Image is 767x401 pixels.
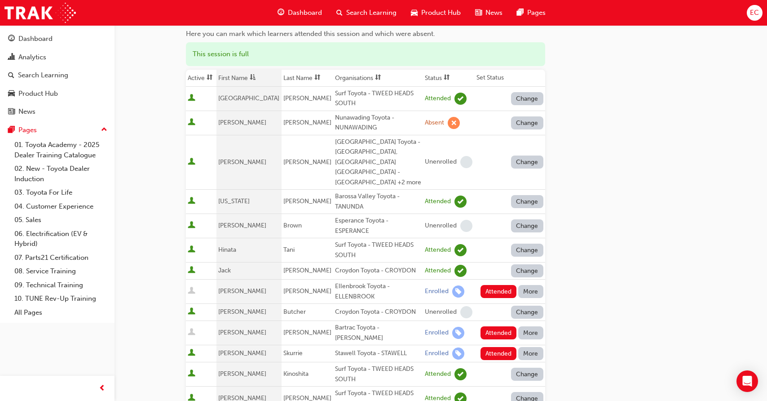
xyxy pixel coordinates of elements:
div: Croydon Toyota - CROYDON [335,307,421,317]
a: news-iconNews [468,4,510,22]
th: Toggle SortBy [423,70,475,87]
div: Croydon Toyota - CROYDON [335,266,421,276]
a: All Pages [11,306,111,320]
span: EC [750,8,759,18]
a: 07. Parts21 Certification [11,251,111,265]
div: Stawell Toyota - STAWELL [335,348,421,359]
span: Dashboard [288,8,322,18]
span: sorting-icon [375,74,381,82]
th: Toggle SortBy [216,70,282,87]
div: Enrolled [425,329,449,337]
span: Jack [218,267,231,274]
a: Analytics [4,49,111,66]
th: Set Status [475,70,545,87]
div: Product Hub [18,89,58,99]
span: guage-icon [8,35,15,43]
a: 08. Service Training [11,264,111,278]
a: 09. Technical Training [11,278,111,292]
span: User is active [188,370,195,379]
button: Pages [4,122,111,138]
span: Skurrie [283,349,303,357]
div: [GEOGRAPHIC_DATA] Toyota - [GEOGRAPHIC_DATA], [GEOGRAPHIC_DATA] [GEOGRAPHIC_DATA] - [GEOGRAPHIC_D... [335,137,421,188]
span: Search Learning [346,8,397,18]
span: learningRecordVerb_ABSENT-icon [448,117,460,129]
span: sorting-icon [207,74,213,82]
div: News [18,107,35,117]
span: [PERSON_NAME] [283,94,331,102]
button: Attended [480,285,517,298]
a: 05. Sales [11,213,111,227]
th: Toggle SortBy [282,70,334,87]
div: Surf Toyota - TWEED HEADS SOUTH [335,240,421,260]
span: learningRecordVerb_ENROLL-icon [452,327,464,339]
div: Attended [425,370,451,379]
span: sorting-icon [444,74,450,82]
span: guage-icon [278,7,284,18]
button: More [518,326,543,339]
div: Unenrolled [425,308,457,316]
button: Attended [480,347,517,360]
span: asc-icon [250,74,256,82]
span: learningRecordVerb_NONE-icon [460,220,472,232]
div: Unenrolled [425,222,457,230]
div: Here you can mark which learners attended this session and which were absent. [186,29,545,39]
span: [PERSON_NAME] [283,158,331,166]
span: Brown [283,222,302,229]
span: [PERSON_NAME] [283,287,331,295]
span: learningRecordVerb_ENROLL-icon [452,285,464,298]
span: search-icon [8,71,14,80]
a: 10. TUNE Rev-Up Training [11,292,111,306]
span: car-icon [411,7,418,18]
span: User is active [188,118,195,127]
span: sorting-icon [314,74,321,82]
img: Trak [4,3,76,23]
div: Pages [18,125,37,135]
span: news-icon [8,108,15,116]
span: User is active [188,221,195,230]
div: Surf Toyota - TWEED HEADS SOUTH [335,364,421,384]
span: User is active [188,266,195,275]
a: 06. Electrification (EV & Hybrid) [11,227,111,251]
span: chart-icon [8,53,15,62]
a: 04. Customer Experience [11,200,111,214]
button: Change [511,244,543,257]
span: [PERSON_NAME] [283,197,331,205]
div: Bartrac Toyota - [PERSON_NAME] [335,323,421,343]
button: Change [511,306,543,319]
a: Dashboard [4,31,111,47]
div: Analytics [18,52,46,62]
div: Open Intercom Messenger [736,370,758,392]
span: [PERSON_NAME] [283,267,331,274]
a: guage-iconDashboard [270,4,329,22]
span: Pages [527,8,546,18]
span: User is active [188,307,195,316]
span: [PERSON_NAME] [283,119,331,126]
span: User is active [188,245,195,254]
span: News [485,8,503,18]
button: DashboardAnalyticsSearch LearningProduct HubNews [4,29,111,122]
div: This session is full [186,42,545,66]
span: User is active [188,158,195,167]
span: User is active [188,349,195,358]
span: User is inactive [188,287,195,296]
div: Attended [425,94,451,103]
div: Search Learning [18,70,68,80]
span: learningRecordVerb_ENROLL-icon [452,348,464,360]
span: [PERSON_NAME] [218,370,266,378]
span: learningRecordVerb_ATTEND-icon [454,265,467,277]
a: 01. Toyota Academy - 2025 Dealer Training Catalogue [11,138,111,162]
div: Nunawading Toyota - NUNAWADING [335,113,421,133]
span: [PERSON_NAME] [218,158,266,166]
span: [PERSON_NAME] [218,222,266,229]
button: Change [511,92,543,105]
span: [PERSON_NAME] [218,349,266,357]
th: Toggle SortBy [186,70,216,87]
span: [PERSON_NAME] [218,329,266,336]
span: User is active [188,94,195,103]
div: Attended [425,267,451,275]
span: car-icon [8,90,15,98]
div: Attended [425,197,451,206]
span: search-icon [336,7,343,18]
